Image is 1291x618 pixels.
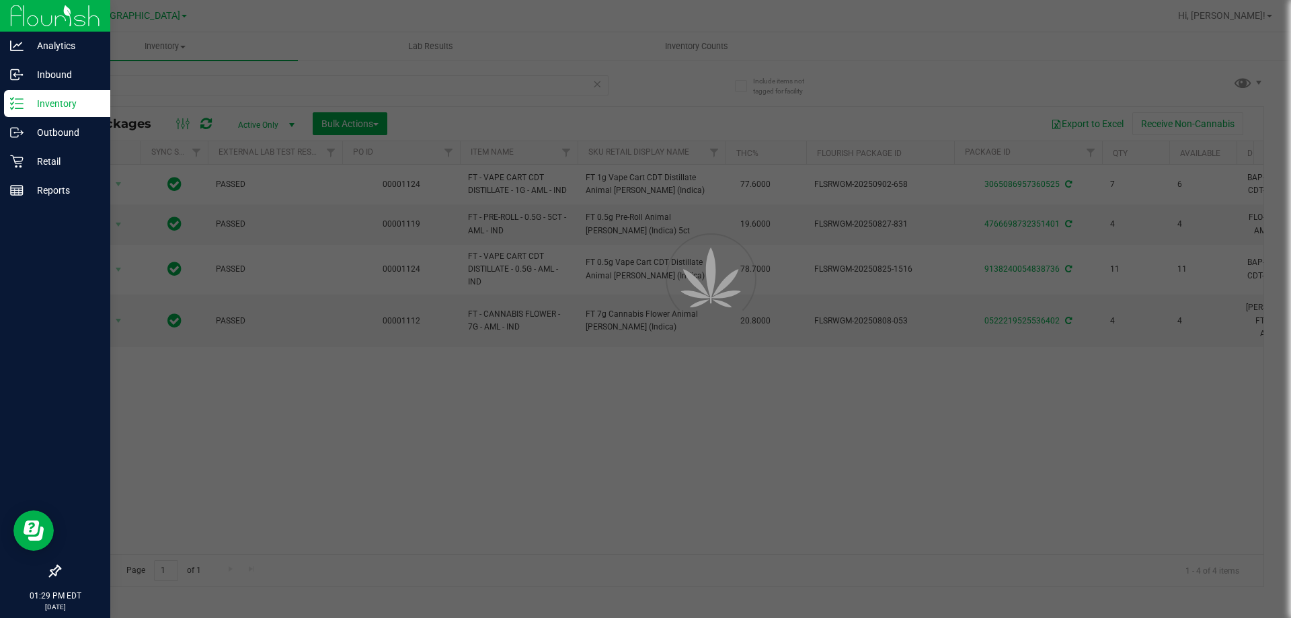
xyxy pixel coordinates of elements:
[10,126,24,139] inline-svg: Outbound
[6,590,104,602] p: 01:29 PM EDT
[24,38,104,54] p: Analytics
[13,510,54,551] iframe: Resource center
[10,155,24,168] inline-svg: Retail
[24,124,104,141] p: Outbound
[10,39,24,52] inline-svg: Analytics
[24,153,104,169] p: Retail
[24,95,104,112] p: Inventory
[10,97,24,110] inline-svg: Inventory
[10,184,24,197] inline-svg: Reports
[6,602,104,612] p: [DATE]
[24,182,104,198] p: Reports
[10,68,24,81] inline-svg: Inbound
[24,67,104,83] p: Inbound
